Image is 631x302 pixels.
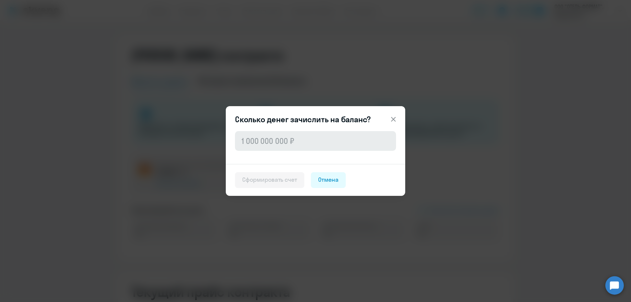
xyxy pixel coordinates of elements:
div: Отмена [318,175,339,184]
button: Отмена [311,172,346,188]
div: Сформировать счет [242,175,297,184]
header: Сколько денег зачислить на баланс? [226,114,405,125]
button: Сформировать счет [235,172,304,188]
input: 1 000 000 000 ₽ [235,131,396,151]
